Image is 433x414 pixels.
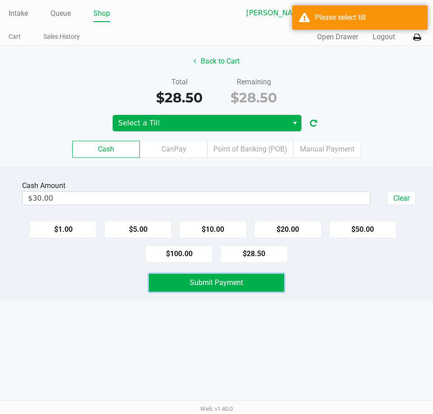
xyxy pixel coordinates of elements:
span: Web: v1.40.0 [200,405,233,412]
button: $5.00 [104,221,172,238]
label: Cash [72,141,140,158]
span: Select a Till [118,118,283,129]
button: Logout [373,32,395,42]
a: Queue [51,7,71,20]
label: CanPay [140,141,207,158]
a: Cart [9,31,21,42]
button: Select [340,5,353,21]
a: Sales History [43,31,80,42]
button: Select [288,115,301,131]
div: Please select till [315,12,421,23]
button: $100.00 [145,245,213,262]
button: $10.00 [179,221,247,238]
span: Submit Payment [190,278,243,287]
div: $28.50 [149,87,210,108]
button: $50.00 [329,221,396,238]
label: Point of Banking (POB) [207,141,293,158]
a: Shop [93,7,110,20]
label: Manual Payment [293,141,361,158]
div: Remaining [223,77,284,87]
span: [PERSON_NAME][GEOGRAPHIC_DATA] [246,8,334,18]
button: $20.00 [254,221,322,238]
div: Total [149,77,210,87]
button: $1.00 [29,221,97,238]
button: Submit Payment [149,274,284,292]
button: Back to Cart [188,53,245,70]
div: $28.50 [223,87,284,108]
button: $28.50 [220,245,288,262]
a: Intake [9,7,28,20]
div: Cash Amount [22,180,69,191]
button: Clear [387,191,415,205]
button: Open Drawer [317,32,358,42]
